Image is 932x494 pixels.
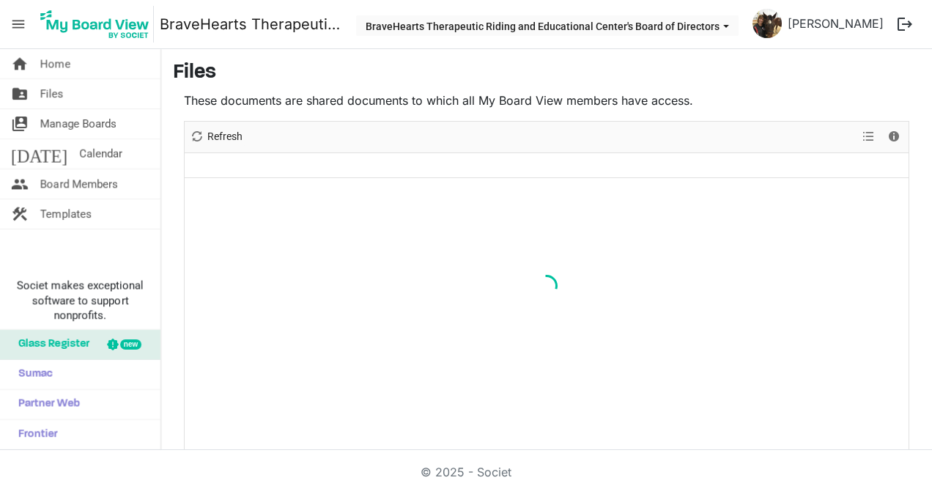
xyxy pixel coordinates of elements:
[11,79,29,108] span: folder_shared
[79,139,122,169] span: Calendar
[40,169,118,199] span: Board Members
[4,10,32,38] span: menu
[11,420,58,449] span: Frontier
[7,279,154,322] span: Societ makes exceptional software to support nonprofits.
[11,109,29,139] span: switch_account
[752,9,782,38] img: soG8ngqyo8mfsLl7qavYA1W50_jgETOwQQYy_uxBnjq3-U2bjp1MqSY6saXxc6u9ROKTL24E-CUSpUAvpVE2Kg_thumb.png
[36,6,160,43] a: My Board View Logo
[160,10,341,39] a: BraveHearts Therapeutic Riding and Educational Center's Board of Directors
[11,360,53,389] span: Sumac
[120,339,141,350] div: new
[184,92,909,109] p: These documents are shared documents to which all My Board View members have access.
[36,6,154,43] img: My Board View Logo
[11,49,29,78] span: home
[11,330,89,359] span: Glass Register
[11,169,29,199] span: people
[11,139,67,169] span: [DATE]
[11,390,80,419] span: Partner Web
[40,199,92,229] span: Templates
[40,49,70,78] span: Home
[782,9,890,38] a: [PERSON_NAME]
[356,15,739,36] button: BraveHearts Therapeutic Riding and Educational Center's Board of Directors dropdownbutton
[40,79,64,108] span: Files
[40,109,116,139] span: Manage Boards
[11,199,29,229] span: construction
[173,61,920,86] h3: Files
[890,9,920,40] button: logout
[421,465,511,479] a: © 2025 - Societ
